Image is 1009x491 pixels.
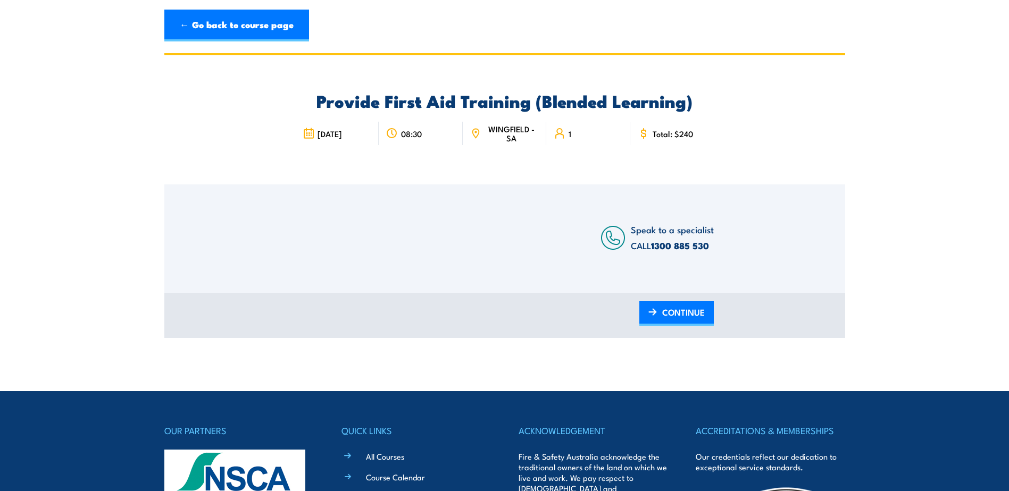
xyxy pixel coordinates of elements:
[318,129,342,138] span: [DATE]
[519,423,668,438] h4: ACKNOWLEDGEMENT
[366,471,425,482] a: Course Calendar
[164,423,313,438] h4: OUR PARTNERS
[295,93,714,108] h2: Provide First Aid Training (Blended Learning)
[341,423,490,438] h4: QUICK LINKS
[696,423,845,438] h4: ACCREDITATIONS & MEMBERSHIPS
[401,129,422,138] span: 08:30
[662,298,705,326] span: CONTINUE
[164,10,309,41] a: ← Go back to course page
[366,451,404,462] a: All Courses
[653,129,693,138] span: Total: $240
[631,223,714,252] span: Speak to a specialist CALL
[569,129,571,138] span: 1
[484,124,539,142] span: WINGFIELD - SA
[696,451,845,472] p: Our credentials reflect our dedication to exceptional service standards.
[639,301,714,326] a: CONTINUE
[651,239,709,252] a: 1300 885 530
